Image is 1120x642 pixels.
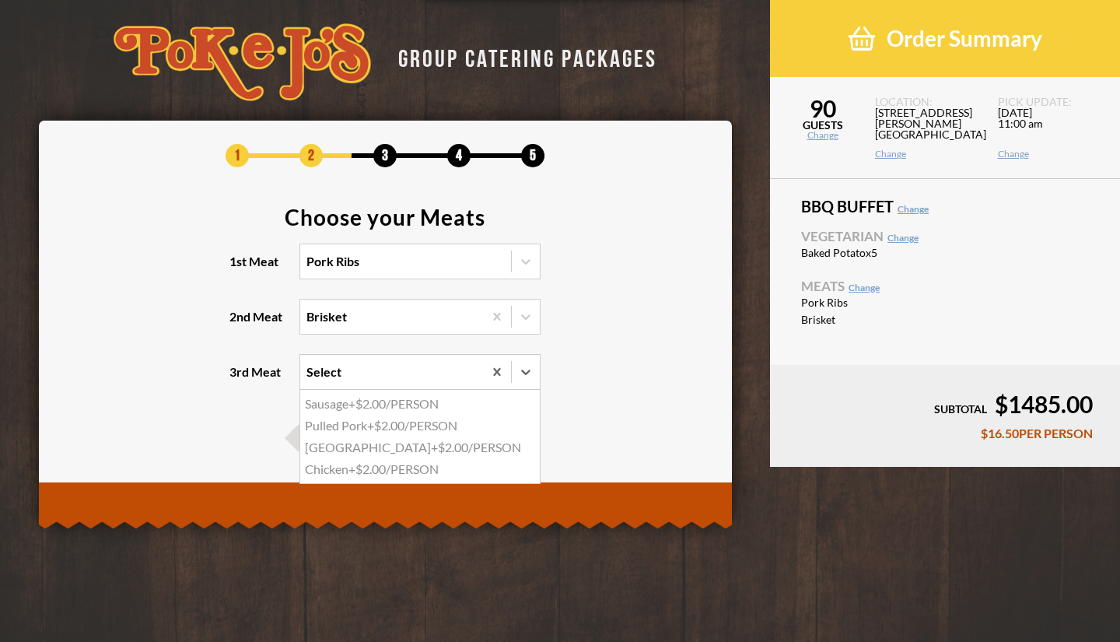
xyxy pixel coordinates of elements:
[770,96,875,120] span: 90
[226,144,249,167] span: 1
[114,23,371,101] img: logo-34603ddf.svg
[849,282,880,293] a: Change
[306,310,347,323] div: Brisket
[306,366,341,378] div: Select
[998,107,1101,149] span: [DATE] 11:00 am
[801,198,1089,214] span: BBQ Buffet
[300,458,540,480] div: Chicken +$2.00/PERSON
[998,96,1101,107] span: PICK UP DATE:
[306,255,359,268] div: Pork Ribs
[373,144,397,167] span: 3
[300,415,540,437] div: Pulled Pork +$2.00/PERSON
[229,244,541,279] label: 1st Meat
[521,144,544,167] span: 5
[299,144,323,167] span: 2
[300,437,540,458] div: [GEOGRAPHIC_DATA] +$2.00/PERSON
[770,131,875,140] a: Change
[801,230,1089,243] span: Vegetarian
[797,392,1093,416] div: $1485.00
[998,149,1101,159] a: Change
[447,144,471,167] span: 4
[801,297,937,308] span: Pork Ribs
[229,299,541,335] label: 2nd Meat
[770,120,875,131] span: GUESTS
[298,425,380,451] span: Last
[875,149,978,159] a: Change
[875,96,978,107] span: LOCATION:
[934,402,987,416] span: SUBTOTAL
[898,203,929,215] a: Change
[887,25,1042,52] span: Order Summary
[285,206,485,228] div: Choose your Meats
[801,314,937,325] span: Brisket
[801,279,1089,293] span: Meats
[797,427,1093,440] div: $16.50 PER PERSON
[801,247,937,258] span: Baked Potato x5
[849,25,875,52] img: shopping-basket-3cad201a.png
[875,107,978,149] span: [STREET_ADDRESS][PERSON_NAME] [GEOGRAPHIC_DATA]
[300,393,540,415] div: Sausage +$2.00/PERSON
[229,354,541,390] label: 3rd Meat
[887,232,919,244] a: Change
[387,40,657,71] div: GROUP CATERING PACKAGES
